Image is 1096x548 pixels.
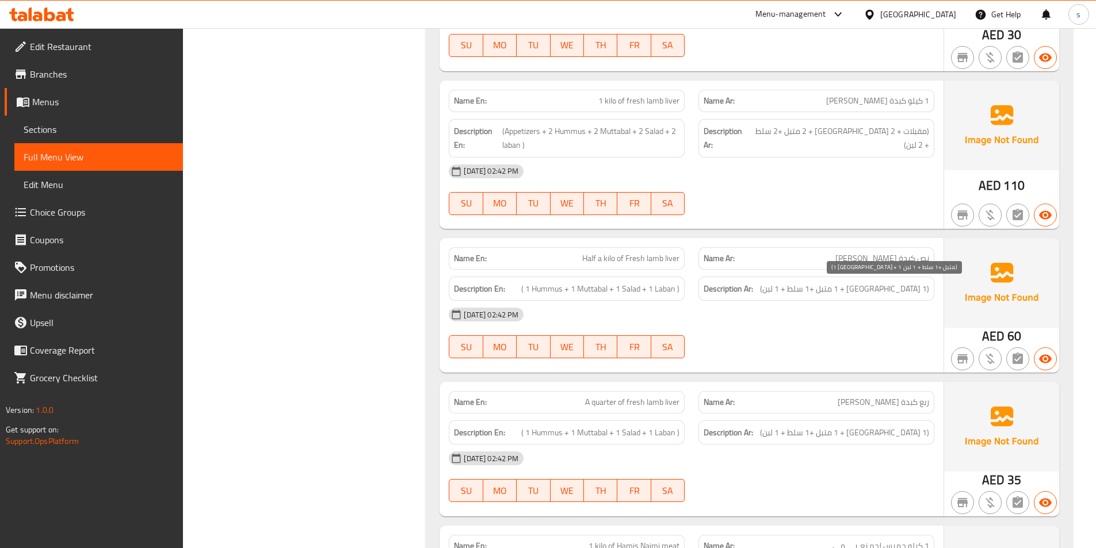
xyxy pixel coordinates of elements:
strong: Description Ar: [704,426,753,440]
span: نص كبدة [PERSON_NAME] [835,252,929,265]
span: AED [979,174,1001,197]
span: (1 [GEOGRAPHIC_DATA] + 1 متبل +1 سلط + 1 لبن) [760,282,929,296]
a: Coverage Report [5,336,183,364]
a: Branches [5,60,183,88]
span: TU [521,195,545,212]
span: Edit Restaurant [30,40,174,53]
span: 1 كیلو كبدة [PERSON_NAME] [826,95,929,107]
a: Edit Restaurant [5,33,183,60]
strong: Description En: [454,124,500,152]
button: TU [517,34,550,57]
strong: Name En: [454,396,487,408]
span: Menu disclaimer [30,288,174,302]
button: WE [551,479,584,502]
span: WE [555,37,579,53]
span: Full Menu View [24,150,174,164]
span: WE [555,339,579,355]
strong: Description En: [454,282,505,296]
span: Choice Groups [30,205,174,219]
button: Not has choices [1006,46,1029,69]
span: Half a kilo of Fresh lamb liver [582,252,679,265]
span: Branches [30,67,174,81]
span: A quarter of fresh lamb liver [585,396,679,408]
span: TH [589,339,613,355]
a: Upsell [5,309,183,336]
button: Purchased item [979,46,1002,69]
span: MO [488,339,512,355]
span: AED [982,325,1005,347]
button: FR [617,192,651,215]
button: Not branch specific item [951,347,974,370]
button: TH [584,34,617,57]
span: SU [454,37,478,53]
button: SU [449,34,483,57]
button: MO [483,479,517,502]
span: Version: [6,403,34,417]
span: FR [622,195,646,212]
span: TU [521,339,545,355]
img: Ae5nvW7+0k+MAAAAAElFTkSuQmCC [944,382,1059,472]
span: TH [589,37,613,53]
span: SA [656,339,680,355]
span: MO [488,482,512,499]
span: TU [521,37,545,53]
span: TH [589,482,613,499]
span: 60 [1007,325,1021,347]
img: Ae5nvW7+0k+MAAAAAElFTkSuQmCC [944,81,1059,170]
strong: Name Ar: [704,252,735,265]
button: FR [617,335,651,358]
button: TU [517,479,550,502]
button: Not has choices [1006,347,1029,370]
button: TU [517,192,550,215]
span: AED [982,469,1005,491]
button: Available [1034,204,1057,227]
a: Edit Menu [14,171,183,198]
span: SU [454,482,478,499]
span: ربع كبدة [PERSON_NAME] [838,396,929,408]
button: Available [1034,46,1057,69]
span: Get support on: [6,422,59,437]
button: WE [551,192,584,215]
strong: Name Ar: [704,95,735,107]
span: SA [656,195,680,212]
button: SU [449,335,483,358]
button: Not has choices [1006,491,1029,514]
span: 110 [1003,174,1024,197]
a: Promotions [5,254,183,281]
span: TH [589,195,613,212]
img: Ae5nvW7+0k+MAAAAAElFTkSuQmCC [944,238,1059,328]
span: Promotions [30,260,174,274]
button: SU [449,192,483,215]
button: SA [651,479,685,502]
span: MO [488,37,512,53]
span: Upsell [30,316,174,329]
span: (1 حمص + 1 متبل +1 سلط + 1 لبن) [760,426,929,440]
span: Edit Menu [24,178,174,191]
span: FR [622,482,646,499]
button: SA [651,192,685,215]
span: SU [454,339,478,355]
span: [DATE] 02:42 PM [459,309,523,320]
a: Menu disclaimer [5,281,183,309]
span: s [1076,8,1080,21]
span: Coverage Report [30,343,174,357]
strong: Name En: [454,95,487,107]
span: WE [555,195,579,212]
button: WE [551,335,584,358]
a: Coupons [5,226,183,254]
button: Purchased item [979,491,1002,514]
span: FR [622,339,646,355]
span: [DATE] 02:42 PM [459,453,523,464]
strong: Description Ar: [704,124,748,152]
button: TU [517,335,550,358]
button: MO [483,192,517,215]
a: Support.OpsPlatform [6,434,79,449]
button: Not branch specific item [951,46,974,69]
strong: Name En: [454,252,487,265]
button: TH [584,335,617,358]
span: 30 [1007,24,1021,46]
button: Purchased item [979,347,1002,370]
span: MO [488,195,512,212]
button: SA [651,335,685,358]
div: Menu-management [755,7,826,21]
